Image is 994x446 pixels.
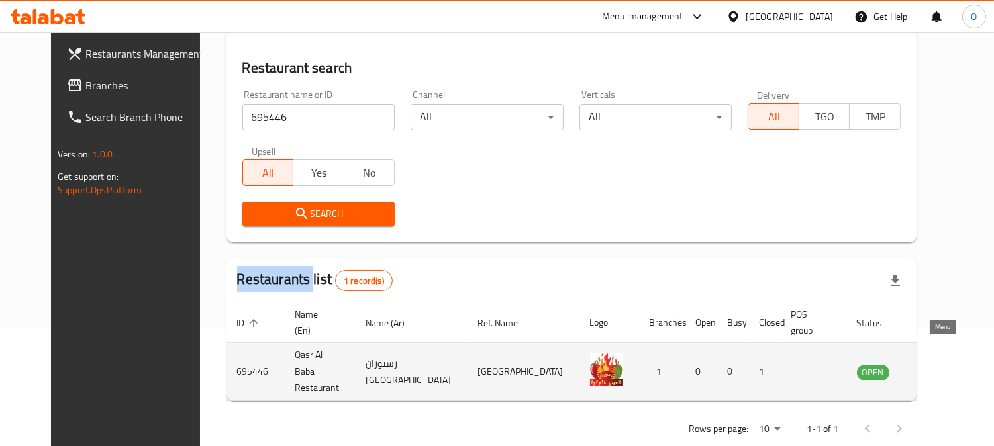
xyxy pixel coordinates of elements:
[237,269,393,291] h2: Restaurants list
[411,104,564,130] div: All
[478,315,536,331] span: Ref. Name
[299,163,339,183] span: Yes
[579,104,732,130] div: All
[242,159,294,186] button: All
[56,69,217,101] a: Branches
[685,302,717,343] th: Open
[85,109,207,125] span: Search Branch Phone
[916,302,962,343] th: Action
[285,343,356,401] td: Qasr Al Baba Restaurant
[85,46,207,62] span: Restaurants Management
[639,343,685,401] td: 1
[602,9,683,24] div: Menu-management
[749,343,781,401] td: 1
[56,38,217,69] a: Restaurants Management
[849,103,901,130] button: TMP
[58,181,142,199] a: Support.OpsPlatform
[253,206,385,222] span: Search
[92,146,113,163] span: 1.0.0
[754,420,785,439] div: Rows per page:
[335,270,393,291] div: Total records count
[748,103,799,130] button: All
[757,90,790,99] label: Delivery
[242,104,395,130] input: Search for restaurant name or ID..
[293,159,344,186] button: Yes
[468,343,579,401] td: [GEOGRAPHIC_DATA]
[685,343,717,401] td: 0
[754,107,794,126] span: All
[295,306,340,338] span: Name (En)
[717,343,749,401] td: 0
[248,163,289,183] span: All
[857,315,900,331] span: Status
[252,146,276,156] label: Upsell
[56,101,217,133] a: Search Branch Phone
[717,302,749,343] th: Busy
[85,77,207,93] span: Branches
[971,9,977,24] span: O
[336,275,392,287] span: 1 record(s)
[356,343,468,401] td: رستوران [GEOGRAPHIC_DATA]
[857,365,889,380] span: OPEN
[746,9,833,24] div: [GEOGRAPHIC_DATA]
[879,265,911,296] div: Export file
[237,315,262,331] span: ID
[855,107,895,126] span: TMP
[58,146,90,163] span: Version:
[805,107,845,126] span: TGO
[857,365,889,380] div: OPEN
[791,306,830,338] span: POS group
[749,302,781,343] th: Closed
[226,302,962,401] table: enhanced table
[807,421,838,437] p: 1-1 of 1
[579,302,639,343] th: Logo
[590,353,623,386] img: Qasr Al Baba Restaurant
[799,103,850,130] button: TGO
[242,202,395,226] button: Search
[350,163,390,183] span: No
[366,315,422,331] span: Name (Ar)
[226,343,285,401] td: 695446
[58,168,119,185] span: Get support on:
[242,58,901,78] h2: Restaurant search
[344,159,395,186] button: No
[689,421,748,437] p: Rows per page:
[639,302,685,343] th: Branches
